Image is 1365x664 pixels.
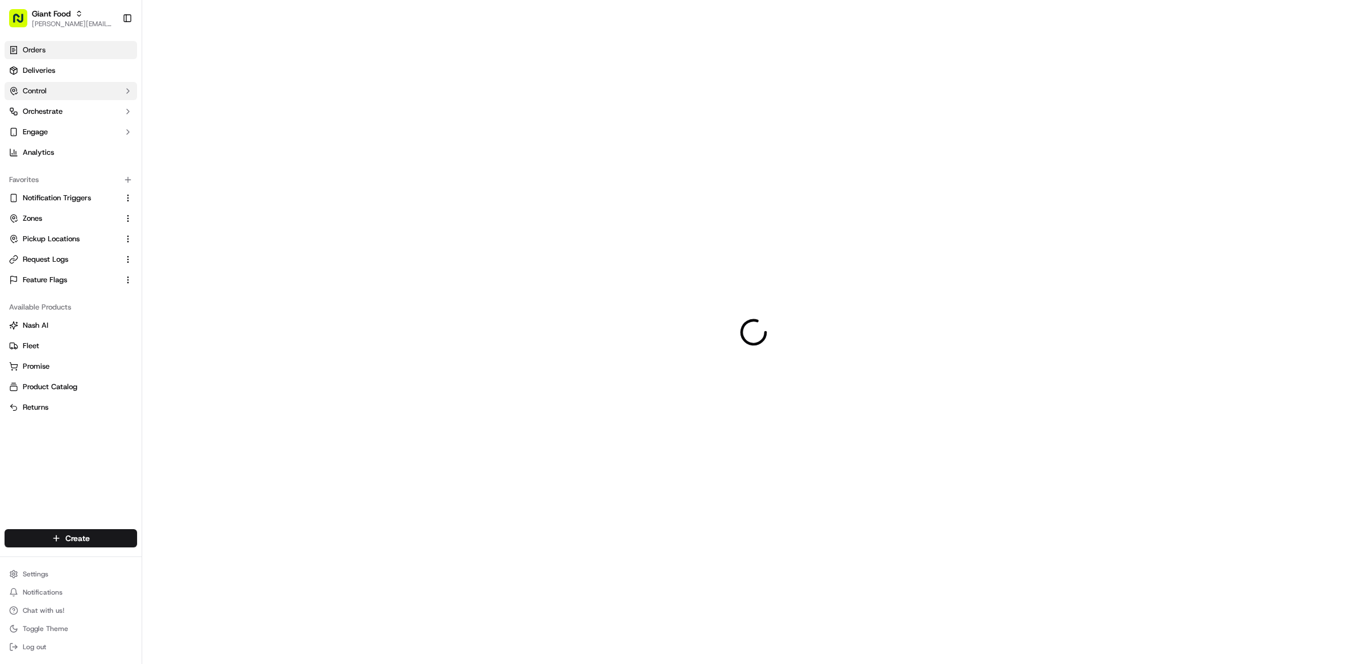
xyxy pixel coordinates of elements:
span: Pylon [113,282,138,291]
button: Notifications [5,584,137,600]
span: Orchestrate [23,106,63,117]
span: Notifications [23,588,63,597]
span: Create [65,533,90,544]
span: Promise [23,361,49,372]
a: Nash AI [9,320,133,331]
button: Start new chat [193,112,207,126]
span: Toggle Theme [23,624,68,633]
a: Pickup Locations [9,234,119,244]
button: Zones [5,209,137,228]
div: 📗 [11,255,20,265]
span: Chat with us! [23,606,64,615]
button: Fleet [5,337,137,355]
button: Giant Food[PERSON_NAME][EMAIL_ADDRESS][DOMAIN_NAME] [5,5,118,32]
span: [DATE] [101,176,124,185]
span: • [94,207,98,216]
button: Pickup Locations [5,230,137,248]
span: Analytics [23,147,54,158]
span: API Documentation [107,254,183,266]
a: Returns [9,402,133,413]
span: Log out [23,642,46,651]
button: [PERSON_NAME][EMAIL_ADDRESS][DOMAIN_NAME] [32,19,113,28]
span: Orders [23,45,45,55]
span: Deliveries [23,65,55,76]
button: Log out [5,639,137,655]
div: Available Products [5,298,137,316]
a: Product Catalog [9,382,133,392]
a: Promise [9,361,133,372]
span: • [94,176,98,185]
div: 💻 [96,255,105,265]
a: Zones [9,213,119,224]
a: Request Logs [9,254,119,265]
a: Deliveries [5,61,137,80]
span: Settings [23,570,48,579]
button: Control [5,82,137,100]
img: 1736555255976-a54dd68f-1ca7-489b-9aae-adbdc363a1c4 [11,109,32,129]
div: Favorites [5,171,137,189]
span: Zones [23,213,42,224]
span: [PERSON_NAME] [35,176,92,185]
span: [DATE] [101,207,124,216]
button: Orchestrate [5,102,137,121]
button: Create [5,529,137,547]
div: Start new chat [51,109,187,120]
span: Returns [23,402,48,413]
span: Fleet [23,341,39,351]
span: [PERSON_NAME] [35,207,92,216]
img: 4037041995827_4c49e92c6e3ed2e3ec13_72.png [24,109,44,129]
button: Chat with us! [5,603,137,618]
button: Request Logs [5,250,137,269]
a: 📗Knowledge Base [7,250,92,270]
span: Request Logs [23,254,68,265]
div: We're available if you need us! [51,120,156,129]
button: Engage [5,123,137,141]
a: Analytics [5,143,137,162]
a: Feature Flags [9,275,119,285]
button: Promise [5,357,137,376]
button: Product Catalog [5,378,137,396]
a: Orders [5,41,137,59]
img: Nash [11,11,34,34]
img: Tiffany Volk [11,166,30,184]
a: Powered byPylon [80,282,138,291]
span: Knowledge Base [23,254,87,266]
span: Nash AI [23,320,48,331]
span: Pickup Locations [23,234,80,244]
button: Settings [5,566,137,582]
span: Product Catalog [23,382,77,392]
button: Nash AI [5,316,137,335]
p: Welcome 👋 [11,46,207,64]
a: 💻API Documentation [92,250,187,270]
span: Control [23,86,47,96]
button: Toggle Theme [5,621,137,637]
div: Past conversations [11,148,76,157]
img: Ami Wang [11,196,30,215]
button: See all [176,146,207,159]
a: Fleet [9,341,133,351]
a: Notification Triggers [9,193,119,203]
span: Engage [23,127,48,137]
input: Got a question? Start typing here... [30,73,205,85]
button: Notification Triggers [5,189,137,207]
button: Returns [5,398,137,416]
button: Feature Flags [5,271,137,289]
span: Notification Triggers [23,193,91,203]
button: Giant Food [32,8,71,19]
span: Feature Flags [23,275,67,285]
